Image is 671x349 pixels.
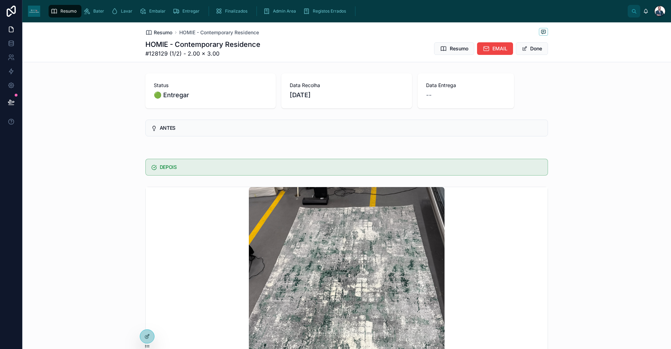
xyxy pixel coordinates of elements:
[492,45,507,52] span: EMAIL
[426,82,506,89] span: Data Entrega
[213,5,252,17] a: Finalizados
[261,5,301,17] a: Admin Area
[60,8,77,14] span: Resumo
[145,29,172,36] a: Resumo
[137,5,171,17] a: Embalar
[149,8,166,14] span: Embalar
[93,8,104,14] span: Bater
[46,3,628,19] div: scrollable content
[313,8,346,14] span: Registos Errados
[426,90,432,100] span: --
[434,42,474,55] button: Resumo
[145,40,260,49] h1: HOMIE - Contemporary Residence
[225,8,247,14] span: Finalizados
[160,126,542,130] h5: ANTES
[179,29,259,36] a: HOMIE - Contemporary Residence
[154,29,172,36] span: Resumo
[160,165,542,170] h5: DEPOIS
[154,90,267,100] span: 🟢 Entregar
[28,6,40,17] img: App logo
[145,49,260,58] span: #128129 (1/2) - 2.00 x 3.00
[450,45,468,52] span: Resumo
[290,90,403,100] span: [DATE]
[81,5,109,17] a: Bater
[121,8,132,14] span: Lavar
[301,5,351,17] a: Registos Errados
[171,5,204,17] a: Entregar
[290,82,403,89] span: Data Recolha
[109,5,137,17] a: Lavar
[516,42,548,55] button: Done
[477,42,513,55] button: EMAIL
[182,8,200,14] span: Entregar
[273,8,296,14] span: Admin Area
[154,82,267,89] span: Status
[49,5,81,17] a: Resumo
